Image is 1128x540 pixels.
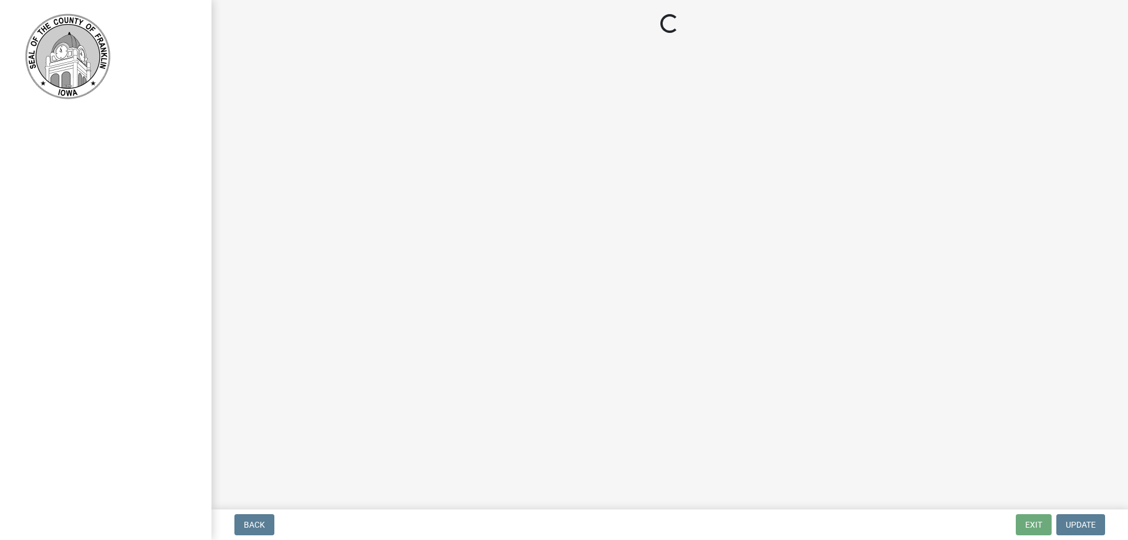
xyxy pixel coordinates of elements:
button: Back [234,514,274,535]
span: Update [1066,520,1096,529]
button: Update [1056,514,1105,535]
img: Franklin County, Iowa [23,12,112,100]
button: Exit [1016,514,1052,535]
span: Back [244,520,265,529]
